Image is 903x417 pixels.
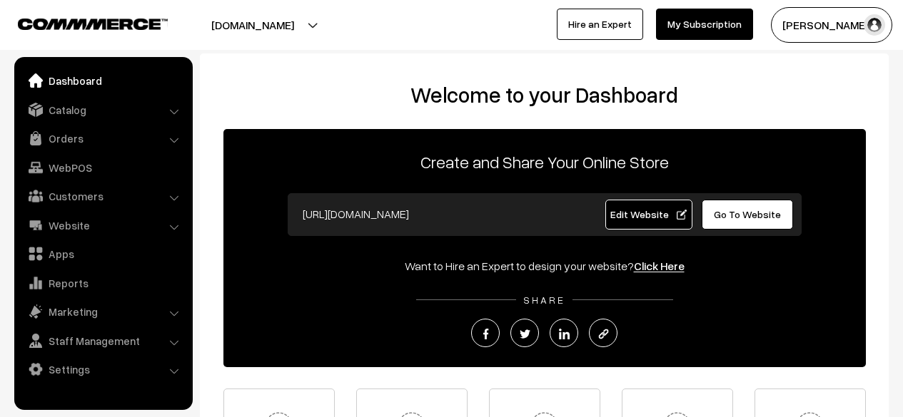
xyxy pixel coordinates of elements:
[18,155,188,180] a: WebPOS
[18,270,188,296] a: Reports
[634,259,685,273] a: Click Here
[656,9,753,40] a: My Subscription
[557,9,643,40] a: Hire an Expert
[18,356,188,382] a: Settings
[18,14,143,31] a: COMMMERCE
[610,208,687,220] span: Edit Website
[605,200,692,230] a: Edit Website
[223,149,866,175] p: Create and Share Your Online Store
[18,241,188,267] a: Apps
[702,200,794,230] a: Go To Website
[18,328,188,354] a: Staff Management
[18,212,188,238] a: Website
[214,82,874,108] h2: Welcome to your Dashboard
[18,299,188,324] a: Marketing
[161,7,344,43] button: [DOMAIN_NAME]
[223,257,866,274] div: Want to Hire an Expert to design your website?
[18,68,188,93] a: Dashboard
[18,97,188,123] a: Catalog
[771,7,892,43] button: [PERSON_NAME]
[18,19,168,29] img: COMMMERCE
[18,183,188,209] a: Customers
[516,294,572,306] span: SHARE
[714,208,781,220] span: Go To Website
[18,125,188,151] a: Orders
[864,14,885,36] img: user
